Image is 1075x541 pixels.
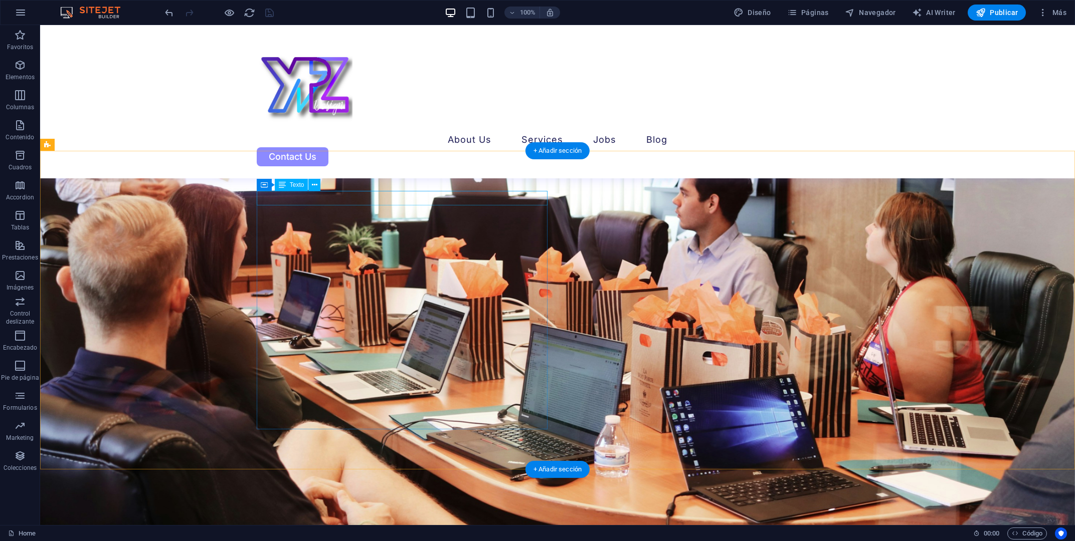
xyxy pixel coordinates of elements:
p: Accordion [6,193,34,201]
p: Columnas [6,103,35,111]
p: Prestaciones [2,253,38,261]
div: + Añadir sección [525,461,590,478]
button: Más [1034,5,1070,21]
div: + Añadir sección [525,142,590,159]
p: Marketing [6,434,34,442]
p: Formularios [3,404,37,412]
button: Código [1007,527,1047,539]
p: Elementos [6,73,35,81]
button: 100% [504,7,540,19]
span: Navegador [845,8,896,18]
span: Código [1012,527,1042,539]
span: AI Writer [912,8,956,18]
span: Páginas [787,8,829,18]
a: Haz clic para cancelar la selección y doble clic para abrir páginas [8,527,36,539]
button: AI Writer [908,5,960,21]
p: Tablas [11,223,30,231]
p: Imágenes [7,284,34,292]
span: Más [1038,8,1066,18]
span: Publicar [976,8,1018,18]
button: Navegador [841,5,900,21]
span: 00 00 [984,527,999,539]
p: Colecciones [4,464,37,472]
button: Haz clic para salir del modo de previsualización y seguir editando [223,7,235,19]
button: undo [163,7,175,19]
span: Texto [290,182,304,188]
button: reload [243,7,255,19]
p: Contenido [6,133,34,141]
p: Cuadros [9,163,32,171]
button: Páginas [783,5,833,21]
h6: 100% [519,7,535,19]
p: Favoritos [7,43,33,51]
p: Pie de página [1,374,39,382]
h6: Tiempo de la sesión [973,527,1000,539]
span: Diseño [734,8,771,18]
button: Diseño [730,5,775,21]
span: : [991,529,992,537]
button: Publicar [968,5,1026,21]
i: Al redimensionar, ajustar el nivel de zoom automáticamente para ajustarse al dispositivo elegido. [546,8,555,17]
img: Editor Logo [58,7,133,19]
p: Encabezado [3,344,37,352]
button: Usercentrics [1055,527,1067,539]
i: Deshacer: Editar cabecera (Ctrl+Z) [163,7,175,19]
